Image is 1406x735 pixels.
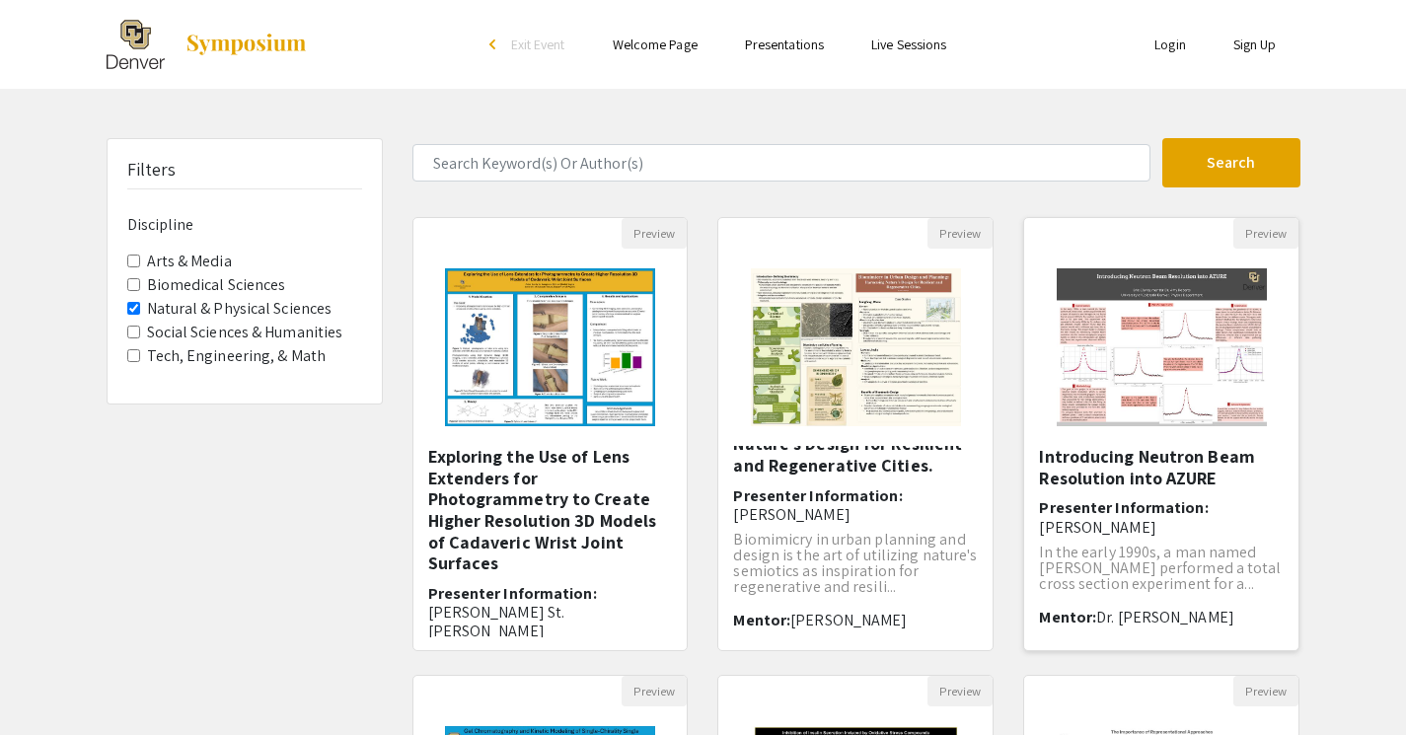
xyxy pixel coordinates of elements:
h5: Biomimicry in Urban Design and Planning: Harnessing Nature’s Design for Resilient and Regenerativ... [733,391,978,476]
span: Exit Event [511,36,565,53]
label: Tech, Engineering, & Math [147,344,327,368]
div: Open Presentation <p class="ql-align-center"><strong style="color: black;">Exploring the Use of L... [412,217,689,651]
h5: Filters [127,159,177,181]
a: Sign Up [1233,36,1277,53]
input: Search Keyword(s) Or Author(s) [412,144,1150,182]
button: Preview [1233,676,1298,706]
h6: Presenter Information: [733,486,978,524]
p: Biomimicry in urban planning and design is the art of utilizing nature's semiotics as inspiration... [733,532,978,595]
button: Preview [927,218,993,249]
span: Dr. [PERSON_NAME] [1096,607,1234,627]
div: Open Presentation <p>Biomimicry in Urban Design and Planning: Harnessing Nature’s Design for Resi... [717,217,994,651]
div: Open Presentation <p>Introducing Neutron Beam Resolution into AZURE</p> [1023,217,1299,651]
h6: Presenter Information: [1039,498,1284,536]
h5: Introducing Neutron Beam Resolution into AZURE [1039,446,1284,488]
span: In the early 1990s, a man named [PERSON_NAME] performed a total cross section experiment for a... [1039,542,1281,594]
label: Arts & Media [147,250,232,273]
span: Mentor: [733,610,790,630]
button: Preview [622,676,687,706]
img: <p>Biomimicry in Urban Design and Planning: Harnessing Nature’s Design for Resilient and Regenera... [731,249,981,446]
a: Presentations [745,36,824,53]
button: Search [1162,138,1300,187]
button: Preview [1233,218,1298,249]
img: <p class="ql-align-center"><strong style="color: black;">Exploring the Use of Lens Extenders for ... [425,249,675,446]
a: Welcome Page [613,36,698,53]
button: Preview [927,676,993,706]
img: Symposium by ForagerOne [185,33,308,56]
a: Live Sessions [871,36,946,53]
h6: Presenter Information: [428,584,673,641]
img: <p>Introducing Neutron Beam Resolution into AZURE</p> [1037,249,1287,446]
label: Biomedical Sciences [147,273,286,297]
img: The 2025 Research and Creative Activities Symposium (RaCAS) [107,20,165,69]
label: Social Sciences & Humanities [147,321,343,344]
span: [PERSON_NAME] [1039,517,1155,538]
a: Login [1154,36,1186,53]
span: [PERSON_NAME] [790,610,907,630]
a: The 2025 Research and Creative Activities Symposium (RaCAS) [107,20,308,69]
h5: Exploring the Use of Lens Extenders for Photogrammetry to Create Higher Resolution 3D Models of C... [428,446,673,574]
span: Mentor: [1039,607,1096,627]
label: Natural & Physical Sciences [147,297,333,321]
span: [PERSON_NAME] [733,504,850,525]
button: Preview [622,218,687,249]
h6: Discipline [127,215,362,234]
iframe: Chat [15,646,84,720]
span: [PERSON_NAME] St. [PERSON_NAME] [428,602,565,641]
div: arrow_back_ios [489,38,501,50]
